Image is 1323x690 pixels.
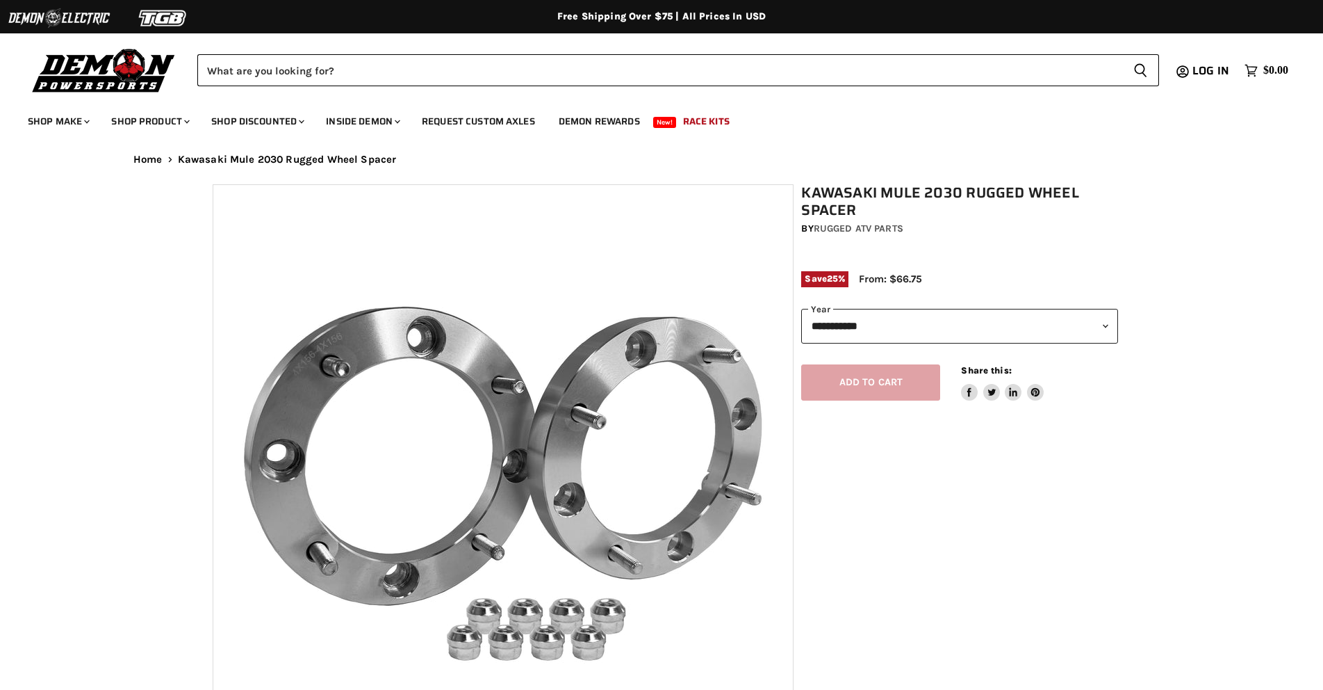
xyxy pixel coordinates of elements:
a: Rugged ATV Parts [814,223,903,234]
aside: Share this: [961,364,1044,401]
img: Demon Electric Logo 2 [7,5,111,31]
h1: Kawasaki Mule 2030 Rugged Wheel Spacer [801,184,1118,219]
span: $0.00 [1263,64,1288,77]
a: Demon Rewards [548,107,650,136]
a: Shop Make [17,107,98,136]
button: Search [1122,54,1159,86]
nav: Breadcrumbs [106,154,1217,166]
span: New! [653,117,677,128]
a: Request Custom Axles [411,107,545,136]
div: by [801,221,1118,236]
a: Log in [1186,65,1238,77]
a: $0.00 [1238,61,1295,81]
span: 25 [827,273,838,284]
a: Inside Demon [315,107,409,136]
ul: Main menu [17,102,1285,136]
span: Log in [1192,62,1229,79]
img: TGB Logo 2 [111,5,215,31]
span: From: $66.75 [859,273,922,285]
img: Demon Powersports [28,45,180,95]
span: Kawasaki Mule 2030 Rugged Wheel Spacer [178,154,397,166]
input: Search [197,54,1122,86]
a: Shop Product [101,107,198,136]
span: Share this: [961,365,1011,376]
span: Save % [801,271,848,287]
a: Shop Discounted [201,107,313,136]
form: Product [197,54,1159,86]
a: Home [133,154,163,166]
a: Race Kits [673,107,740,136]
div: Free Shipping Over $75 | All Prices In USD [106,10,1217,23]
select: year [801,309,1118,343]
